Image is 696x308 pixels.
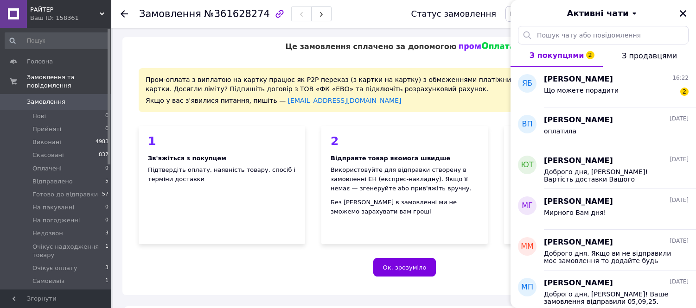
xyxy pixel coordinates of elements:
span: Що можете порадити [544,87,619,94]
span: [DATE] [670,156,689,163]
span: Головна [27,57,53,66]
button: МГ[PERSON_NAME][DATE]Мирного Вам дня! [511,189,696,230]
b: Зв'яжіться з покупцем [148,155,226,162]
button: Активні чати [536,7,670,19]
span: Замовлення [27,98,65,106]
button: Закрити [677,8,689,19]
span: [DATE] [670,115,689,123]
div: Пром-оплата з виплатою на картку працює як P2P переказ (з картки на картку) з обмеженнями платіжн... [139,68,670,112]
span: Готово до відправки [32,190,98,199]
span: ЮТ [521,160,533,170]
span: Це замовлення сплачено за допомогою [285,42,456,51]
span: МГ [522,201,533,211]
span: [PERSON_NAME] [544,115,613,126]
span: РАЙТЕР [30,6,100,14]
span: Доброго дня, [PERSON_NAME]! Вартість доставки Вашого замовлення-484 грн. Ви згодні на таку суму д... [544,168,676,183]
button: ВП[PERSON_NAME][DATE]оплатила [511,107,696,148]
span: 2 [586,51,594,59]
div: Підтвердіть оплату, наявність товару, спосіб і терміни доставки [148,165,296,184]
img: evopay logo [459,42,515,51]
span: Нові [32,112,46,120]
span: оплатила [544,127,576,135]
span: [PERSON_NAME] [544,156,613,166]
span: 16:22 [672,74,689,82]
span: 0 [105,216,109,225]
span: [DATE] [670,237,689,245]
div: Статус замовлення [411,9,497,19]
span: 4983 [96,138,109,146]
div: 2 [331,135,479,147]
button: Ок, зрозуміло [373,258,436,277]
span: ММ [521,241,534,252]
button: ЮТ[PERSON_NAME][DATE]Доброго дня, [PERSON_NAME]! Вартість доставки Вашого замовлення-484 грн. Ви ... [511,148,696,189]
span: З покупцями [530,51,584,60]
span: Очікує надходження товару [32,243,105,259]
span: Замовлення та повідомлення [27,73,111,90]
span: Виконані [32,138,61,146]
div: Якщо у вас з'явилися питання, пишіть — [146,96,664,105]
button: З покупцями2 [511,44,603,67]
span: 57 [102,190,109,199]
span: Готово до відправки [510,10,580,18]
input: Пошук [5,32,109,49]
span: 0 [105,203,109,212]
span: На погодженні [32,216,80,225]
div: Без [PERSON_NAME] в замовленні ми не зможемо зарахувати вам гроші [331,198,479,216]
b: Відправте товар якомога швидше [331,155,450,162]
span: Оплачені [32,164,62,173]
span: З продавцями [622,51,677,60]
span: [PERSON_NAME] [544,237,613,248]
span: ЯБ [522,78,532,89]
span: МП [521,282,533,293]
span: 2 [680,88,689,96]
span: [PERSON_NAME] [544,196,613,207]
div: Повернутися назад [121,9,128,19]
span: [PERSON_NAME] [544,278,613,289]
span: [PERSON_NAME] [544,74,613,85]
span: Ок, зрозуміло [383,264,427,271]
span: 0 [105,112,109,120]
span: Замовлення [139,8,201,19]
span: 3 [105,264,109,272]
span: ВП [522,119,532,130]
input: Пошук чату або повідомлення [518,26,689,44]
span: 1 [105,277,109,285]
span: 0 [105,125,109,133]
span: Активні чати [567,7,628,19]
span: Скасовані [32,151,64,159]
span: 3 [105,229,109,238]
div: 1 [148,135,296,147]
div: Використовуйте для відправки створену в замовленні ЕН (експрес-накладну). Якщо її немає — згенеру... [331,165,479,193]
span: 837 [99,151,109,159]
button: ММ[PERSON_NAME][DATE]Доброго дня. Якщо ви не відправили моє замовлення то додайте будь ласка жовт... [511,230,696,270]
span: [DATE] [670,278,689,286]
span: [DATE] [670,196,689,204]
span: 1 [105,243,109,259]
span: 0 [105,164,109,173]
div: Ваш ID: 158361 [30,14,111,22]
span: Прийняті [32,125,61,133]
span: Мирного Вам дня! [544,209,606,216]
span: Доброго дня, [PERSON_NAME]! Ваше замовлення відправили 05,09,25. Ваша ТТН-ка 0504844041746 [544,290,676,305]
span: Доброго дня. Якщо ви не відправили моє замовлення то додайте будь ласка жовтого скотчу пару штук. [544,250,676,264]
button: З продавцями [603,44,696,67]
span: Недозвон [32,229,63,238]
span: 5 [105,177,109,186]
a: [EMAIL_ADDRESS][DOMAIN_NAME] [288,97,402,104]
span: Очікує оплату [32,264,77,272]
span: Самовивіз [32,277,64,285]
span: На пакуванні [32,203,74,212]
button: ЯБ[PERSON_NAME]16:22Що можете порадити2 [511,67,696,107]
span: Відправлено [32,177,73,186]
span: №361628274 [204,8,270,19]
